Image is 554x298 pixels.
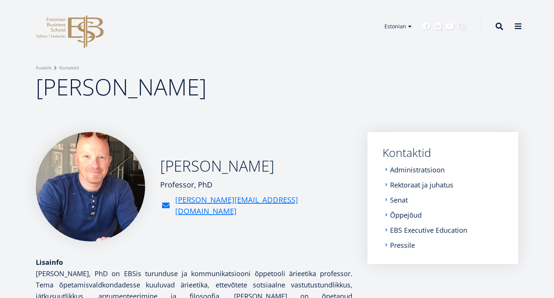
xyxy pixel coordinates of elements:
h2: [PERSON_NAME] [160,157,352,175]
a: Kontaktid [59,64,79,72]
a: Linkedin [434,23,442,30]
a: Senat [390,196,408,204]
a: [PERSON_NAME][EMAIL_ADDRESS][DOMAIN_NAME] [175,194,352,217]
a: Avaleht [36,64,52,72]
img: Jukka Mäkinen [36,132,145,241]
a: Rektoraat ja juhatus [390,181,453,189]
span: [PERSON_NAME] [36,71,207,102]
a: Instagram [458,23,465,30]
a: EBS Executive Education [390,226,467,234]
a: Kontaktid [383,147,503,158]
a: Pressile [390,241,415,249]
a: Facebook [423,23,430,30]
div: Lisainfo [36,257,352,268]
a: Youtube [445,23,454,30]
a: Õppejõud [390,211,422,219]
a: Administratsioon [390,166,445,174]
div: Professor, PhD [160,179,352,190]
